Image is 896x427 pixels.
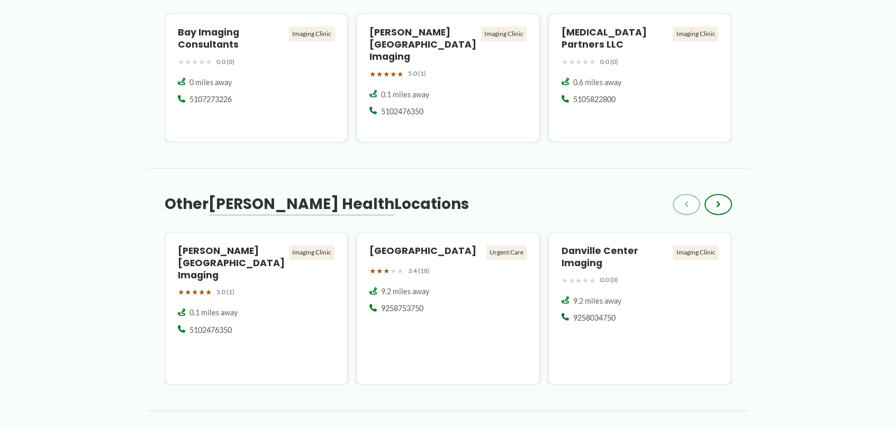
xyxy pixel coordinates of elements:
[383,67,390,81] span: ★
[562,26,669,51] h4: [MEDICAL_DATA] Partners LLC
[189,307,238,318] span: 0.1 miles away
[178,245,285,281] h4: [PERSON_NAME][GEOGRAPHIC_DATA] Imaging
[716,198,720,211] span: ›
[589,274,596,287] span: ★
[573,313,616,323] span: 9258034750
[356,13,540,142] a: [PERSON_NAME][GEOGRAPHIC_DATA] Imaging Imaging Clinic ★★★★★ 5.0 (1) 0.1 miles away 5102476350
[189,77,232,88] span: 0 miles away
[178,285,185,299] span: ★
[548,13,732,142] a: [MEDICAL_DATA] Partners LLC Imaging Clinic ★★★★★ 0.0 (0) 0.6 miles away 5105822800
[356,232,540,385] a: [GEOGRAPHIC_DATA] Urgent Care ★★★★★ 3.4 (18) 9.2 miles away 9258753750
[198,55,205,69] span: ★
[192,55,198,69] span: ★
[481,26,527,41] div: Imaging Clinic
[369,264,376,278] span: ★
[582,274,589,287] span: ★
[568,274,575,287] span: ★
[397,67,404,81] span: ★
[673,26,718,41] div: Imaging Clinic
[408,68,426,79] span: 5.0 (1)
[673,245,718,260] div: Imaging Clinic
[165,195,469,214] h3: Other Locations
[548,232,732,385] a: Danville Center Imaging Imaging Clinic ★★★★★ 0.0 (0) 9.2 miles away 9258034750
[381,303,423,314] span: 9258753750
[205,285,212,299] span: ★
[178,55,185,69] span: ★
[209,194,394,214] span: [PERSON_NAME] Health
[390,264,397,278] span: ★
[178,26,285,51] h4: Bay Imaging Consultants
[381,89,429,100] span: 0.1 miles away
[165,13,348,142] a: Bay Imaging Consultants Imaging Clinic ★★★★★ 0.0 (0) 0 miles away 5107273226
[684,198,689,211] span: ‹
[216,56,234,68] span: 0.0 (0)
[369,26,477,63] h4: [PERSON_NAME][GEOGRAPHIC_DATA] Imaging
[600,274,618,286] span: 0.0 (0)
[562,245,669,269] h4: Danville Center Imaging
[216,286,234,298] span: 5.0 (1)
[185,285,192,299] span: ★
[589,55,596,69] span: ★
[573,296,621,306] span: 9.2 miles away
[575,55,582,69] span: ★
[185,55,192,69] span: ★
[165,232,348,385] a: [PERSON_NAME][GEOGRAPHIC_DATA] Imaging Imaging Clinic ★★★★★ 5.0 (1) 0.1 miles away 5102476350
[383,264,390,278] span: ★
[562,55,568,69] span: ★
[600,56,618,68] span: 0.0 (0)
[381,106,423,117] span: 5102476350
[189,94,232,105] span: 5107273226
[376,67,383,81] span: ★
[381,286,429,297] span: 9.2 miles away
[205,55,212,69] span: ★
[573,94,616,105] span: 5105822800
[673,194,700,215] button: ‹
[369,67,376,81] span: ★
[704,194,732,215] button: ›
[408,265,430,277] span: 3.4 (18)
[573,77,621,88] span: 0.6 miles away
[390,67,397,81] span: ★
[562,274,568,287] span: ★
[582,55,589,69] span: ★
[289,26,334,41] div: Imaging Clinic
[369,245,482,257] h4: [GEOGRAPHIC_DATA]
[189,325,232,335] span: 5102476350
[575,274,582,287] span: ★
[198,285,205,299] span: ★
[397,264,404,278] span: ★
[486,245,527,260] div: Urgent Care
[192,285,198,299] span: ★
[568,55,575,69] span: ★
[376,264,383,278] span: ★
[289,245,334,260] div: Imaging Clinic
